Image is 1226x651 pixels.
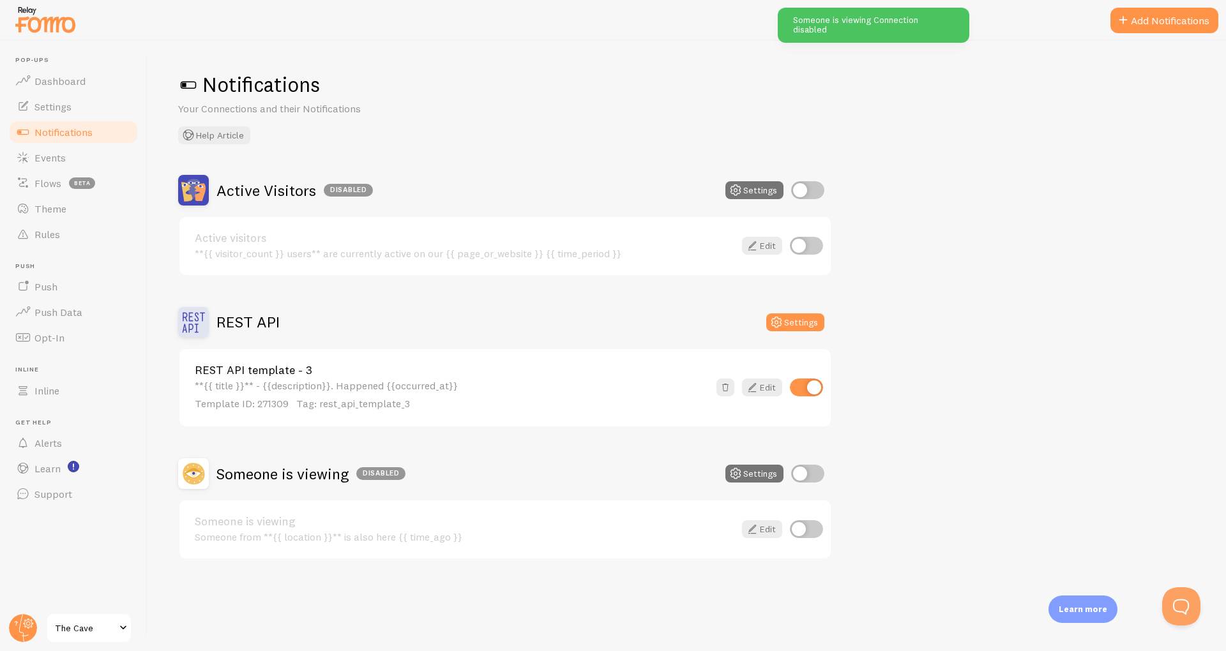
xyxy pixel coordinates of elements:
[34,462,61,475] span: Learn
[68,461,79,472] svg: <p>Watch New Feature Tutorials!</p>
[8,170,139,196] a: Flows beta
[356,467,405,480] div: Disabled
[742,520,782,538] a: Edit
[195,397,289,410] span: Template ID: 271309
[34,75,86,87] span: Dashboard
[178,307,209,338] img: REST API
[34,151,66,164] span: Events
[69,177,95,189] span: beta
[216,312,280,332] h2: REST API
[13,3,77,36] img: fomo-relay-logo-orange.svg
[725,181,783,199] button: Settings
[34,177,61,190] span: Flows
[34,100,72,113] span: Settings
[55,620,116,636] span: The Cave
[216,464,405,484] h2: Someone is viewing
[195,232,734,244] a: Active visitors
[216,181,373,200] h2: Active Visitors
[195,531,734,542] div: Someone from **{{ location }}** is also here {{ time_ago }}
[34,331,64,344] span: Opt-In
[8,274,139,299] a: Push
[195,248,734,259] div: **{{ visitor_count }} users** are currently active on our {{ page_or_website }} {{ time_period }}
[8,119,139,145] a: Notifications
[742,378,782,396] a: Edit
[46,613,132,643] a: The Cave
[1162,587,1200,625] iframe: Help Scout Beacon - Open
[8,145,139,170] a: Events
[725,465,783,483] button: Settings
[195,380,709,411] div: **{{ title }}** - {{description}}. Happened {{occurred_at}}
[15,56,139,64] span: Pop-ups
[34,437,62,449] span: Alerts
[34,488,72,500] span: Support
[8,299,139,325] a: Push Data
[178,126,250,144] button: Help Article
[34,228,60,241] span: Rules
[34,126,93,138] span: Notifications
[8,68,139,94] a: Dashboard
[1059,603,1107,615] p: Learn more
[1048,595,1117,623] div: Learn more
[324,184,373,197] div: Disabled
[34,280,57,293] span: Push
[15,419,139,427] span: Get Help
[34,384,59,397] span: Inline
[8,325,139,350] a: Opt-In
[195,516,734,527] a: Someone is viewing
[15,366,139,374] span: Inline
[195,364,709,376] a: REST API template - 3
[178,101,485,116] p: Your Connections and their Notifications
[34,306,82,318] span: Push Data
[34,202,66,215] span: Theme
[8,94,139,119] a: Settings
[742,237,782,255] a: Edit
[178,71,1195,98] h1: Notifications
[296,397,410,410] span: Tag: rest_api_template_3
[778,8,969,43] div: Someone is viewing Connection disabled
[8,481,139,507] a: Support
[178,458,209,489] img: Someone is viewing
[8,430,139,456] a: Alerts
[15,262,139,271] span: Push
[8,221,139,247] a: Rules
[8,378,139,403] a: Inline
[8,196,139,221] a: Theme
[766,313,824,331] button: Settings
[178,175,209,206] img: Active Visitors
[8,456,139,481] a: Learn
